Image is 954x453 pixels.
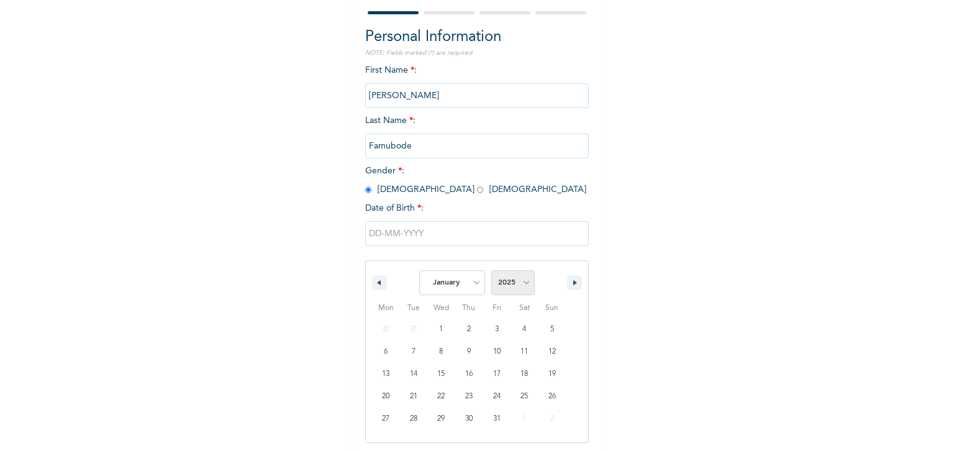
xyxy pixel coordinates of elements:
[437,385,445,408] span: 22
[538,363,566,385] button: 19
[483,341,511,363] button: 10
[412,341,416,363] span: 7
[493,341,501,363] span: 10
[520,385,528,408] span: 25
[365,221,589,246] input: DD-MM-YYYY
[483,385,511,408] button: 24
[365,116,589,150] span: Last Name :
[400,298,428,318] span: Tue
[511,298,538,318] span: Sat
[467,318,471,341] span: 2
[437,363,445,385] span: 15
[483,363,511,385] button: 17
[365,83,589,108] input: Enter your first name
[465,385,473,408] span: 23
[495,318,499,341] span: 3
[455,385,483,408] button: 23
[493,363,501,385] span: 17
[427,385,455,408] button: 22
[520,363,528,385] span: 18
[365,167,586,194] span: Gender : [DEMOGRAPHIC_DATA] [DEMOGRAPHIC_DATA]
[372,385,400,408] button: 20
[483,408,511,430] button: 31
[511,318,538,341] button: 4
[372,408,400,430] button: 27
[493,385,501,408] span: 24
[427,318,455,341] button: 1
[548,385,556,408] span: 26
[511,341,538,363] button: 11
[522,318,526,341] span: 4
[365,202,424,215] span: Date of Birth :
[455,298,483,318] span: Thu
[483,318,511,341] button: 3
[382,363,389,385] span: 13
[538,318,566,341] button: 5
[439,341,443,363] span: 8
[548,341,556,363] span: 12
[410,408,417,430] span: 28
[455,341,483,363] button: 9
[365,134,589,158] input: Enter your last name
[483,298,511,318] span: Fri
[365,26,589,48] h2: Personal Information
[384,341,388,363] span: 6
[465,408,473,430] span: 30
[437,408,445,430] span: 29
[511,385,538,408] button: 25
[538,298,566,318] span: Sun
[382,408,389,430] span: 27
[427,363,455,385] button: 15
[511,363,538,385] button: 18
[372,298,400,318] span: Mon
[427,341,455,363] button: 8
[538,341,566,363] button: 12
[493,408,501,430] span: 31
[400,341,428,363] button: 7
[467,341,471,363] span: 9
[400,363,428,385] button: 14
[465,363,473,385] span: 16
[538,385,566,408] button: 26
[372,341,400,363] button: 6
[372,363,400,385] button: 13
[365,66,589,100] span: First Name :
[382,385,389,408] span: 20
[427,298,455,318] span: Wed
[455,363,483,385] button: 16
[550,318,554,341] span: 5
[427,408,455,430] button: 29
[365,48,589,58] p: NOTE: Fields marked (*) are required
[410,363,417,385] span: 14
[410,385,417,408] span: 21
[439,318,443,341] span: 1
[455,408,483,430] button: 30
[400,408,428,430] button: 28
[455,318,483,341] button: 2
[520,341,528,363] span: 11
[400,385,428,408] button: 21
[548,363,556,385] span: 19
